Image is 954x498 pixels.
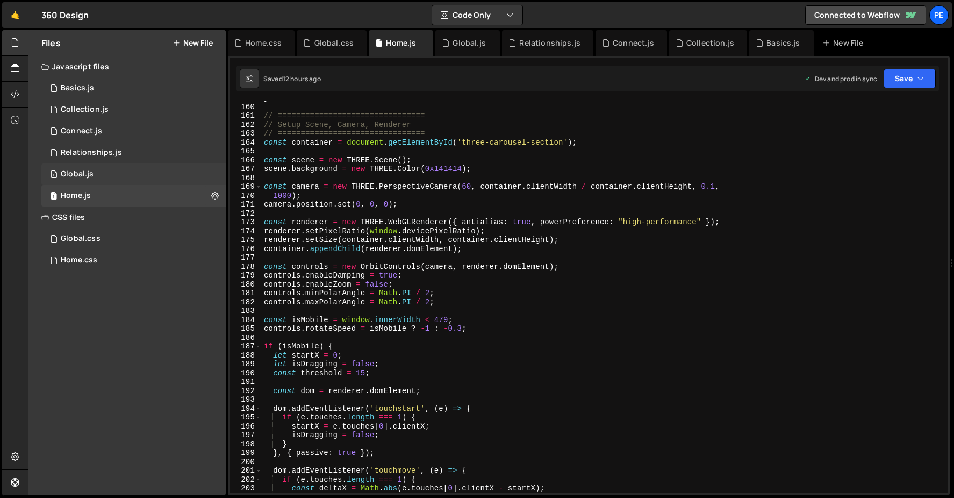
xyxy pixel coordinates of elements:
[230,271,262,280] div: 179
[41,142,226,163] div: 15744/42500.js
[230,324,262,333] div: 185
[230,333,262,343] div: 186
[230,413,262,422] div: 195
[230,182,262,191] div: 169
[805,5,926,25] a: Connected to Webflow
[230,236,262,245] div: 175
[230,351,262,360] div: 188
[432,5,522,25] button: Code Only
[230,484,262,493] div: 203
[28,56,226,77] div: Javascript files
[230,360,262,369] div: 189
[884,69,936,88] button: Save
[453,38,485,48] div: Global.js
[230,138,262,147] div: 164
[230,200,262,209] div: 171
[61,148,122,158] div: Relationships.js
[41,77,226,99] div: 15744/42707.js
[41,228,226,250] div: 15744/42326.css
[230,165,262,174] div: 167
[519,38,580,48] div: Relationships.js
[61,83,94,93] div: Basics.js
[929,5,949,25] a: Pe
[41,250,226,271] div: 15744/41920.css
[613,38,654,48] div: Connect.js
[51,171,57,180] span: 1
[61,234,101,244] div: Global.css
[41,185,226,207] div: 15744/41868.js
[230,316,262,325] div: 184
[61,126,102,136] div: Connect.js
[230,422,262,431] div: 196
[51,193,57,201] span: 1
[230,191,262,201] div: 170
[230,245,262,254] div: 176
[230,378,262,387] div: 191
[61,105,109,115] div: Collection.js
[230,342,262,351] div: 187
[283,74,321,83] div: 12 hours ago
[686,38,734,48] div: Collection.js
[386,38,416,48] div: Home.js
[41,99,226,120] div: 15744/42656.js
[61,255,97,265] div: Home.css
[2,2,28,28] a: 🤙
[230,262,262,272] div: 178
[41,9,89,22] div: 360 Design
[230,129,262,138] div: 163
[230,369,262,378] div: 190
[230,298,262,307] div: 182
[230,120,262,130] div: 162
[263,74,321,83] div: Saved
[230,458,262,467] div: 200
[230,103,262,112] div: 160
[173,39,213,47] button: New File
[804,74,877,83] div: Dev and prod in sync
[230,431,262,440] div: 197
[230,289,262,298] div: 181
[61,191,91,201] div: Home.js
[41,37,61,49] h2: Files
[230,387,262,396] div: 192
[230,147,262,156] div: 165
[230,395,262,404] div: 193
[230,156,262,165] div: 166
[230,475,262,485] div: 202
[28,207,226,228] div: CSS files
[230,466,262,475] div: 201
[245,38,282,48] div: Home.css
[230,280,262,289] div: 180
[230,174,262,183] div: 168
[766,38,800,48] div: Basics.js
[230,218,262,227] div: 173
[230,440,262,449] div: 198
[230,307,262,316] div: 183
[41,163,226,185] div: 15744/41869.js
[41,120,226,142] div: 15744/42635.js
[230,449,262,458] div: 199
[230,404,262,414] div: 194
[230,227,262,236] div: 174
[61,169,94,179] div: Global.js
[314,38,354,48] div: Global.css
[230,209,262,218] div: 172
[822,38,867,48] div: New File
[230,111,262,120] div: 161
[230,253,262,262] div: 177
